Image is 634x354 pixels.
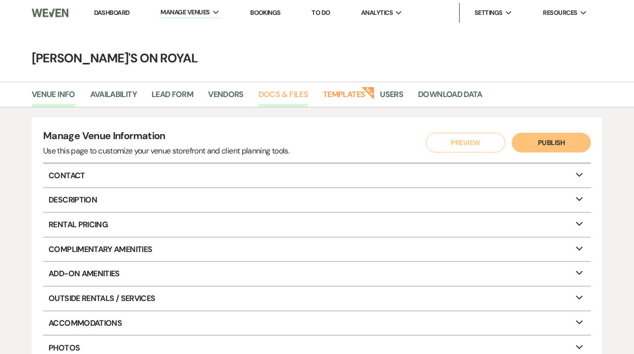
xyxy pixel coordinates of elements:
img: Weven Logo [32,2,68,23]
a: Templates [323,88,365,107]
strong: New [362,86,375,100]
h4: Manage Venue Information [43,129,289,145]
p: Outside Rentals / Services [43,287,591,310]
a: Lead Form [152,88,193,107]
span: Settings [475,8,503,18]
a: Dashboard [94,8,130,17]
a: To Do [312,8,330,17]
a: Bookings [250,8,281,17]
a: Venue Info [32,88,75,107]
a: Availability [90,88,137,107]
a: Download Data [418,88,482,107]
p: Add-On Amenities [43,262,591,286]
p: Contact [43,164,591,188]
div: Use this page to customize your venue storefront and client planning tools. [43,145,289,157]
button: Preview [426,133,505,152]
span: Resources [543,8,577,18]
a: Vendors [208,88,244,107]
a: Users [380,88,403,107]
p: Description [43,188,591,212]
a: Preview [423,133,503,152]
span: Analytics [361,8,393,18]
a: Docs & Files [259,88,308,107]
button: Publish [512,133,591,152]
p: Complimentary Amenities [43,238,591,261]
p: Rental Pricing [43,213,591,237]
p: Accommodations [43,311,591,335]
span: Manage Venues [160,7,210,17]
